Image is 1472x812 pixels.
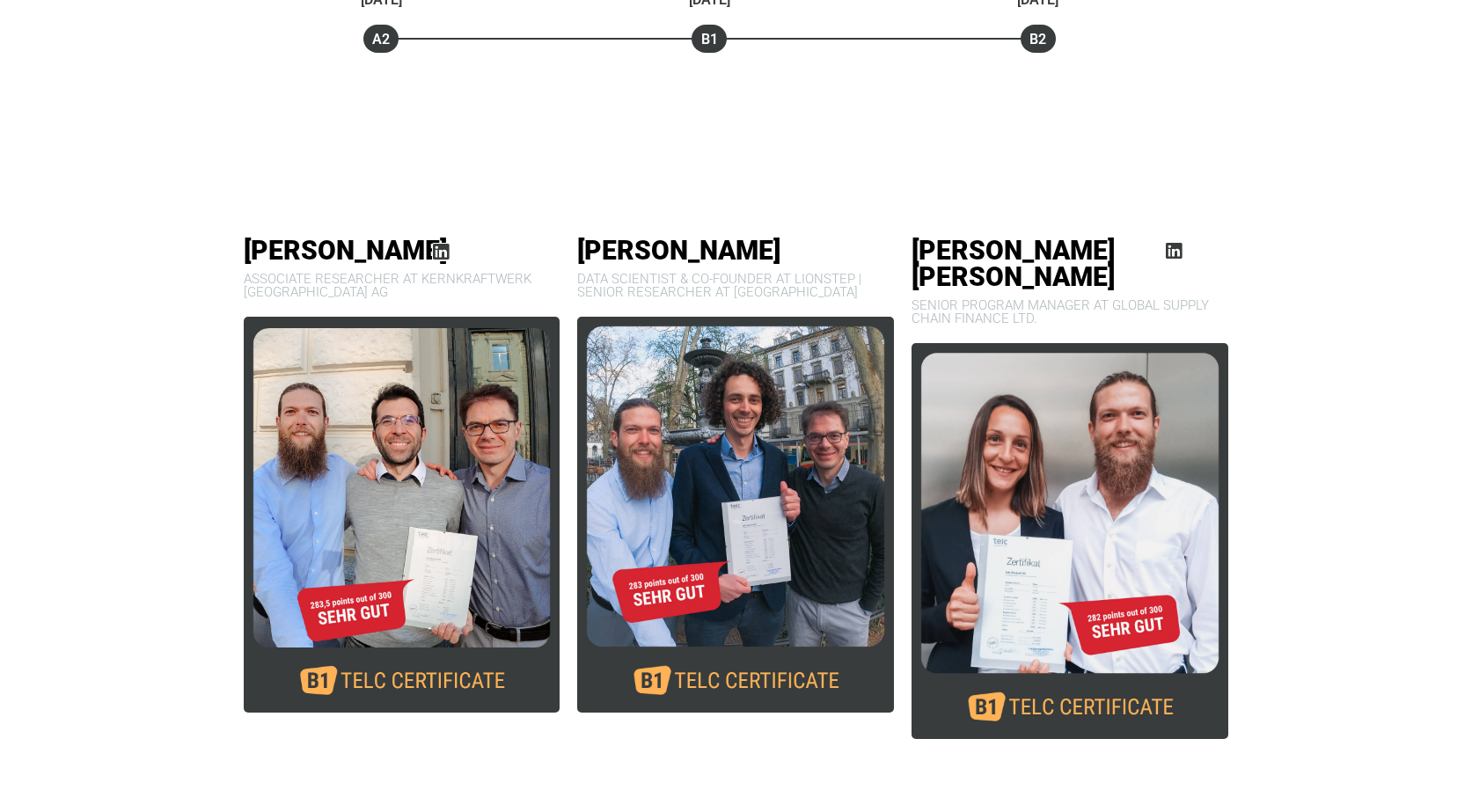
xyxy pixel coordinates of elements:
[577,238,894,264] h3: [PERSON_NAME]
[577,273,894,299] p: Data Scientist & Co-Founder at Lionstep | Senior Researcher at [GEOGRAPHIC_DATA]
[912,299,1228,326] p: Senior Program Manager at Global Supply Chain Finance Ltd.
[244,273,560,299] p: Associate Researcher at Kernkraftwerk [GEOGRAPHIC_DATA] AG
[912,238,1228,290] h3: [PERSON_NAME] [PERSON_NAME]
[363,25,399,53] div: A2
[692,25,727,53] div: B1
[244,238,560,264] h3: [PERSON_NAME]
[1021,25,1056,53] div: B2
